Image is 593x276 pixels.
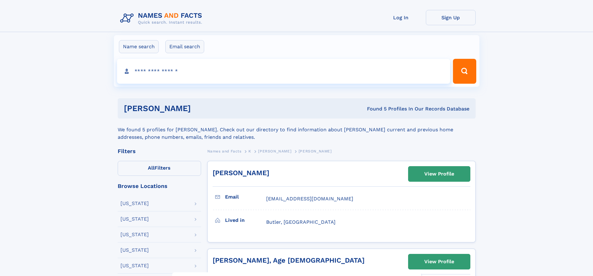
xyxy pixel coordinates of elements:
a: [PERSON_NAME] [258,147,291,155]
span: All [148,165,154,171]
a: Log In [376,10,426,25]
label: Filters [118,161,201,176]
div: View Profile [424,255,454,269]
div: [US_STATE] [120,217,149,222]
div: View Profile [424,167,454,181]
span: [PERSON_NAME] [299,149,332,153]
a: View Profile [408,254,470,269]
div: [US_STATE] [120,201,149,206]
h3: Lived in [225,215,266,226]
div: Filters [118,148,201,154]
span: [EMAIL_ADDRESS][DOMAIN_NAME] [266,196,353,202]
input: search input [117,59,450,84]
div: [US_STATE] [120,263,149,268]
div: [US_STATE] [120,248,149,253]
label: Email search [165,40,204,53]
a: Names and Facts [207,147,242,155]
a: View Profile [408,166,470,181]
button: Search Button [453,59,476,84]
a: [PERSON_NAME], Age [DEMOGRAPHIC_DATA] [213,256,365,264]
div: We found 5 profiles for [PERSON_NAME]. Check out our directory to find information about [PERSON_... [118,119,476,141]
span: Butler, [GEOGRAPHIC_DATA] [266,219,336,225]
a: [PERSON_NAME] [213,169,269,177]
img: Logo Names and Facts [118,10,207,27]
h1: [PERSON_NAME] [124,105,279,112]
label: Name search [119,40,159,53]
span: [PERSON_NAME] [258,149,291,153]
div: Found 5 Profiles In Our Records Database [279,105,469,112]
div: [US_STATE] [120,232,149,237]
a: Sign Up [426,10,476,25]
div: Browse Locations [118,183,201,189]
a: K [248,147,251,155]
span: K [248,149,251,153]
h3: Email [225,192,266,202]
